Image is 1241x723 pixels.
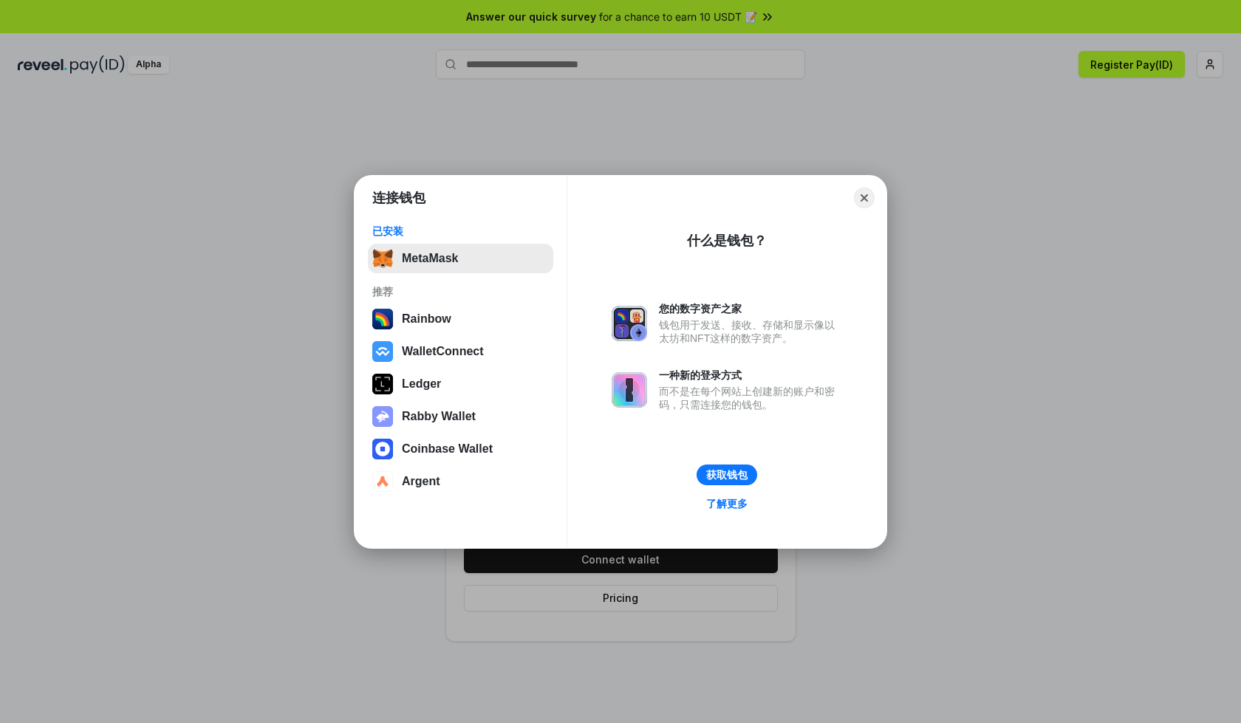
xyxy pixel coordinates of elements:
[372,285,549,298] div: 推荐
[706,468,748,482] div: 获取钱包
[372,248,393,269] img: svg+xml,%3Csvg%20fill%3D%22none%22%20height%3D%2233%22%20viewBox%3D%220%200%2035%2033%22%20width%...
[697,465,757,485] button: 获取钱包
[402,442,493,456] div: Coinbase Wallet
[372,189,425,207] h1: 连接钱包
[659,318,842,345] div: 钱包用于发送、接收、存储和显示像以太坊和NFT这样的数字资产。
[368,434,553,464] button: Coinbase Wallet
[402,410,476,423] div: Rabby Wallet
[402,312,451,326] div: Rainbow
[659,369,842,382] div: 一种新的登录方式
[368,304,553,334] button: Rainbow
[368,369,553,399] button: Ledger
[368,244,553,273] button: MetaMask
[372,374,393,394] img: svg+xml,%3Csvg%20xmlns%3D%22http%3A%2F%2Fwww.w3.org%2F2000%2Fsvg%22%20width%3D%2228%22%20height%3...
[372,309,393,329] img: svg+xml,%3Csvg%20width%3D%22120%22%20height%3D%22120%22%20viewBox%3D%220%200%20120%20120%22%20fil...
[372,341,393,362] img: svg+xml,%3Csvg%20width%3D%2228%22%20height%3D%2228%22%20viewBox%3D%220%200%2028%2028%22%20fill%3D...
[706,497,748,510] div: 了解更多
[372,225,549,238] div: 已安装
[372,406,393,427] img: svg+xml,%3Csvg%20xmlns%3D%22http%3A%2F%2Fwww.w3.org%2F2000%2Fsvg%22%20fill%3D%22none%22%20viewBox...
[687,232,767,250] div: 什么是钱包？
[368,402,553,431] button: Rabby Wallet
[612,372,647,408] img: svg+xml,%3Csvg%20xmlns%3D%22http%3A%2F%2Fwww.w3.org%2F2000%2Fsvg%22%20fill%3D%22none%22%20viewBox...
[402,252,458,265] div: MetaMask
[659,385,842,411] div: 而不是在每个网站上创建新的账户和密码，只需连接您的钱包。
[402,475,440,488] div: Argent
[372,439,393,459] img: svg+xml,%3Csvg%20width%3D%2228%22%20height%3D%2228%22%20viewBox%3D%220%200%2028%2028%22%20fill%3D...
[854,188,875,208] button: Close
[402,345,484,358] div: WalletConnect
[659,302,842,315] div: 您的数字资产之家
[372,471,393,492] img: svg+xml,%3Csvg%20width%3D%2228%22%20height%3D%2228%22%20viewBox%3D%220%200%2028%2028%22%20fill%3D...
[697,494,756,513] a: 了解更多
[402,377,441,391] div: Ledger
[368,337,553,366] button: WalletConnect
[612,306,647,341] img: svg+xml,%3Csvg%20xmlns%3D%22http%3A%2F%2Fwww.w3.org%2F2000%2Fsvg%22%20fill%3D%22none%22%20viewBox...
[368,467,553,496] button: Argent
